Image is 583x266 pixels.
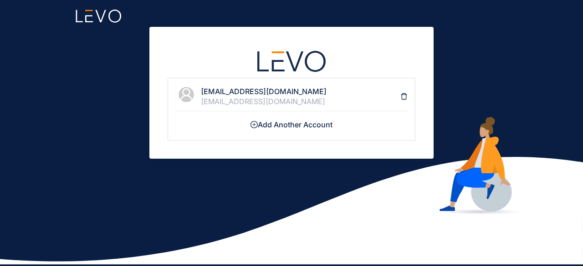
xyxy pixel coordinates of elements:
[179,87,194,102] span: user
[175,120,408,129] h4: Add Another Account
[251,121,258,128] span: plus-circle
[201,87,400,95] h4: [EMAIL_ADDRESS][DOMAIN_NAME]
[201,97,400,105] div: [EMAIL_ADDRESS][DOMAIN_NAME]
[400,93,408,100] span: delete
